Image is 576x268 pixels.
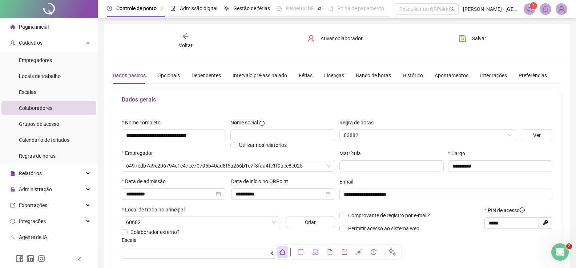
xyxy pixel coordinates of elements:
label: Empregador [122,149,158,157]
span: export [342,249,347,255]
div: Dados básicos [113,71,146,79]
label: Data de admissão [122,177,170,185]
span: Gestão de férias [233,5,270,11]
button: Ver [522,129,552,141]
span: search [449,7,455,12]
span: pushpin [160,7,164,11]
span: Cadastros [19,40,43,46]
div: Integrações [480,71,507,79]
span: book [328,6,333,11]
span: PIN de acesso [488,206,525,214]
label: Cargo [448,149,470,157]
span: api [356,249,362,255]
span: export [10,203,15,208]
label: Nome completo [122,119,165,127]
span: Utilizar nos relatórios [239,142,287,148]
span: dashboard [277,6,282,11]
div: Opcionais [157,71,180,79]
span: Escalas [19,89,36,95]
span: Grupos de acesso [19,121,59,127]
span: linkedin [27,255,34,262]
span: Painel do DP [286,5,314,11]
sup: 1 [530,2,537,9]
button: Criar [286,217,335,228]
div: Intervalo pré-assinalado [233,71,287,79]
span: home [279,249,285,255]
span: file-done [170,6,176,11]
span: Colaboradores [19,105,52,111]
label: Local de trabalho principal [122,206,189,214]
span: Página inicial [19,24,49,30]
span: Criar [305,218,316,226]
label: E-mail [339,178,358,186]
label: Escala [122,236,141,244]
span: history [371,249,376,255]
div: Dependentes [192,71,221,79]
span: info-circle [520,207,525,213]
label: Data de início no QRPoint [231,177,293,185]
span: Folha de pagamento [338,5,384,11]
span: Controle de ponto [116,5,157,11]
span: 6497edb7a9c206794c1c47cc70795b40ad8f5a266b1e7f3faa4fc1f9aec8c025 [126,160,331,171]
span: Relatórios [19,170,42,176]
span: user-add [10,40,15,45]
span: laptop [313,249,318,255]
span: instagram [38,255,45,262]
div: Licenças [324,71,344,79]
span: Exportações [19,202,47,208]
span: Administração [19,186,52,192]
span: Acesso à API [19,250,48,256]
span: Empregadores [19,57,52,63]
span: left [77,257,82,262]
span: eye [271,250,276,255]
span: info-circle [259,121,265,126]
span: Salvar [472,34,486,42]
button: Salvar [454,33,492,44]
span: pushpin [317,7,322,11]
span: save [459,35,466,42]
span: lock [10,187,15,192]
span: clock-circle [107,6,112,11]
span: facebook [16,255,23,262]
span: 1 [532,3,535,8]
span: Locais de trabalho [19,73,61,79]
div: Apontamentos [435,71,468,79]
div: Histórico [403,71,423,79]
span: Calendário de feriados [19,137,69,143]
div: Férias [299,71,313,79]
span: sync [10,219,15,224]
span: 83882 [344,130,512,141]
span: home [10,24,15,29]
span: Ativar colaborador [321,34,363,42]
span: 2 [566,243,572,249]
iframe: Intercom live chat [551,243,569,261]
span: arrow-left [182,33,189,40]
span: Integrações [19,218,46,224]
div: Preferências [519,71,547,79]
span: user-add [307,35,315,42]
span: notification [526,6,533,12]
span: Ver [533,131,541,139]
label: Regra de horas [339,119,378,127]
span: book [298,249,304,255]
span: Nome social [230,119,258,127]
span: Colaborador externo? [130,229,180,235]
div: Banco de horas [356,71,391,79]
h5: Dados gerais [122,95,552,104]
span: Permitir acesso ao sistema web [348,226,419,231]
span: 60682 [126,217,276,228]
span: sun [224,6,229,11]
span: file [10,171,15,176]
span: Comprovante de registro por e-mail? [348,213,430,218]
span: Agente de IA [19,234,47,240]
span: file [327,249,333,255]
label: Matrícula [339,149,366,157]
span: Voltar [179,42,193,48]
span: Regras de horas [19,153,56,159]
span: [PERSON_NAME] - [GEOGRAPHIC_DATA] [463,5,519,13]
button: Ativar colaborador [302,33,368,44]
span: Admissão digital [180,5,217,11]
span: bell [542,6,549,12]
img: 82688 [556,4,567,15]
